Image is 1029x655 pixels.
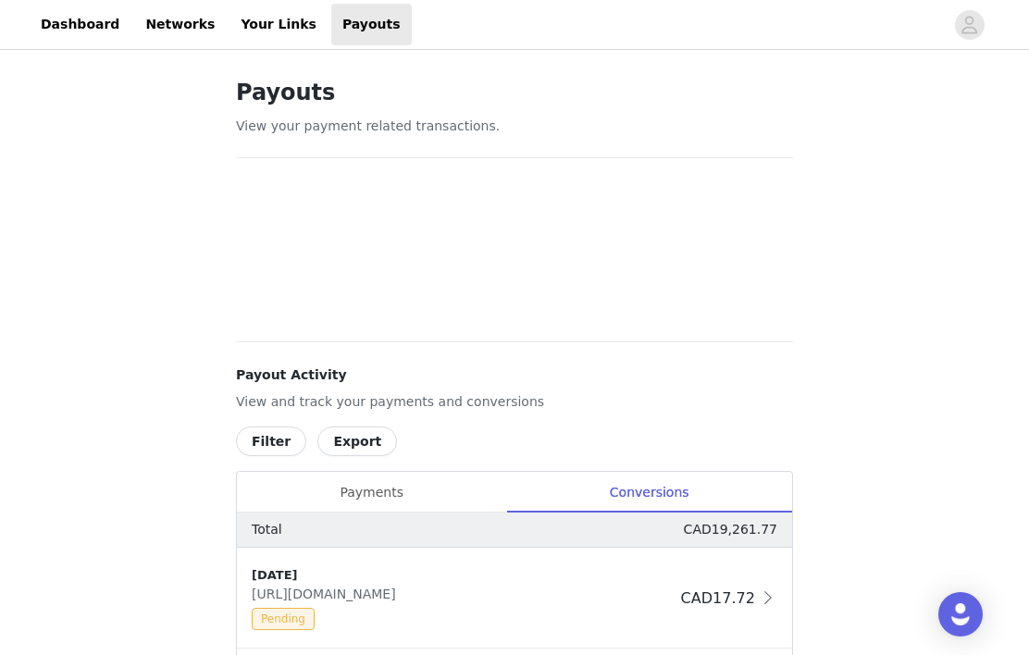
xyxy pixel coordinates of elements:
p: View your payment related transactions. [236,117,793,136]
span: CAD17.72 [681,589,755,607]
a: Networks [134,4,226,45]
div: Payments [237,472,506,513]
a: Your Links [229,4,328,45]
p: Total [252,520,282,539]
button: Export [317,426,397,456]
div: Open Intercom Messenger [938,592,983,636]
button: Filter [236,426,306,456]
h1: Payouts [236,76,793,109]
p: CAD19,261.77 [684,520,777,539]
div: [DATE] [252,566,674,585]
p: View and track your payments and conversions [236,392,793,412]
a: Dashboard [30,4,130,45]
span: Pending [252,608,315,630]
span: [URL][DOMAIN_NAME] [252,587,403,601]
a: Payouts [331,4,412,45]
h4: Payout Activity [236,365,793,385]
div: Conversions [506,472,792,513]
div: avatar [961,10,978,40]
div: clickable-list-item [237,548,792,649]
